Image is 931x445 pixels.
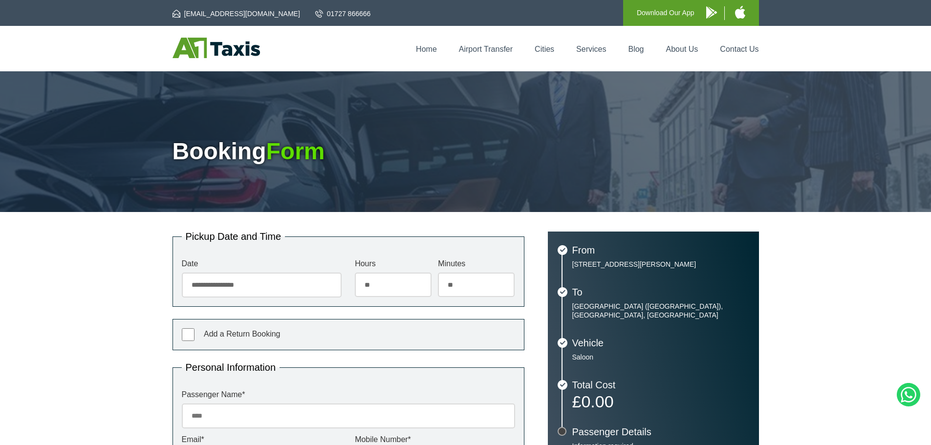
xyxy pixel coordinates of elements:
[581,392,613,411] span: 0.00
[182,391,515,399] label: Passenger Name
[576,45,606,53] a: Services
[173,38,260,58] img: A1 Taxis St Albans LTD
[204,330,281,338] span: Add a Return Booking
[706,6,717,19] img: A1 Taxis Android App
[438,260,515,268] label: Minutes
[572,353,749,361] p: Saloon
[720,45,758,53] a: Contact Us
[173,9,300,19] a: [EMAIL_ADDRESS][DOMAIN_NAME]
[572,287,749,297] h3: To
[666,45,698,53] a: About Us
[572,302,749,319] p: [GEOGRAPHIC_DATA] ([GEOGRAPHIC_DATA]), [GEOGRAPHIC_DATA], [GEOGRAPHIC_DATA]
[572,338,749,348] h3: Vehicle
[637,7,694,19] p: Download Our App
[572,395,749,408] p: £
[572,260,749,269] p: [STREET_ADDRESS][PERSON_NAME]
[628,45,644,53] a: Blog
[355,436,515,444] label: Mobile Number
[182,260,342,268] label: Date
[572,380,749,390] h3: Total Cost
[182,328,195,341] input: Add a Return Booking
[182,362,280,372] legend: Personal Information
[315,9,371,19] a: 01727 866666
[572,427,749,437] h3: Passenger Details
[735,6,745,19] img: A1 Taxis iPhone App
[266,138,325,164] span: Form
[535,45,554,53] a: Cities
[173,140,759,163] h1: Booking
[572,245,749,255] h3: From
[182,436,342,444] label: Email
[459,45,513,53] a: Airport Transfer
[416,45,437,53] a: Home
[182,232,285,241] legend: Pickup Date and Time
[355,260,432,268] label: Hours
